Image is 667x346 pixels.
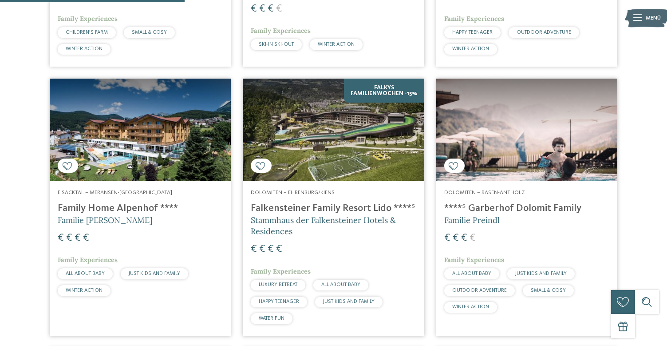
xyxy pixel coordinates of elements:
span: € [251,4,257,14]
span: € [276,4,282,14]
span: € [268,4,274,14]
span: € [461,233,467,243]
span: HAPPY TEENAGER [452,30,493,35]
img: Family Home Alpenhof **** [50,79,231,181]
span: € [268,244,274,255]
span: WINTER ACTION [66,288,103,293]
h4: Falkensteiner Family Resort Lido ****ˢ [251,203,416,215]
span: € [453,233,459,243]
a: Familienhotels gesucht? Hier findet ihr die besten! Eisacktal – Meransen-[GEOGRAPHIC_DATA] Family... [50,79,231,336]
span: CHILDREN’S FARM [66,30,108,35]
span: Familie Preindl [444,215,500,225]
h4: ****ˢ Garberhof Dolomit Family [444,203,609,215]
span: Dolomiten – Ehrenburg/Kiens [251,190,335,195]
img: Familienhotels gesucht? Hier findet ihr die besten! [436,79,617,181]
span: € [66,233,72,243]
span: € [259,244,265,255]
span: Familie [PERSON_NAME] [58,215,152,225]
span: WINTER ACTION [318,42,355,47]
span: € [259,4,265,14]
span: Stammhaus der Falkensteiner Hotels & Residences [251,215,396,236]
span: ALL ABOUT BABY [452,271,491,276]
span: Family Experiences [444,15,504,23]
span: JUST KIDS AND FAMILY [323,299,375,304]
span: Family Experiences [251,27,311,35]
span: OUTDOOR ADVENTURE [452,288,507,293]
span: WATER FUN [259,316,284,321]
span: WINTER ACTION [66,46,103,52]
span: € [444,233,450,243]
img: Familienhotels gesucht? Hier findet ihr die besten! [243,79,424,181]
span: HAPPY TEENAGER [259,299,299,304]
span: € [58,233,64,243]
h4: Family Home Alpenhof **** [58,203,223,215]
span: ALL ABOUT BABY [321,282,360,287]
span: JUST KIDS AND FAMILY [129,271,180,276]
span: Dolomiten – Rasen-Antholz [444,190,525,195]
span: € [83,233,89,243]
span: SKI-IN SKI-OUT [259,42,294,47]
a: Familienhotels gesucht? Hier findet ihr die besten! Dolomiten – Rasen-Antholz ****ˢ Garberhof Dol... [436,79,617,336]
span: LUXURY RETREAT [259,282,297,287]
span: Family Experiences [58,15,118,23]
span: Family Experiences [251,267,311,275]
span: SMALL & COSY [132,30,167,35]
span: OUTDOOR ADVENTURE [517,30,571,35]
span: Family Experiences [444,256,504,264]
span: € [470,233,476,243]
span: € [251,244,257,255]
span: SMALL & COSY [531,288,566,293]
span: ALL ABOUT BABY [66,271,105,276]
span: € [276,244,282,255]
span: JUST KIDS AND FAMILY [515,271,567,276]
span: € [75,233,81,243]
span: Eisacktal – Meransen-[GEOGRAPHIC_DATA] [58,190,172,195]
a: Familienhotels gesucht? Hier findet ihr die besten! Falkys Familienwochen -15% Dolomiten – Ehrenb... [243,79,424,336]
span: Family Experiences [58,256,118,264]
span: WINTER ACTION [452,46,489,52]
span: WINTER ACTION [452,304,489,310]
